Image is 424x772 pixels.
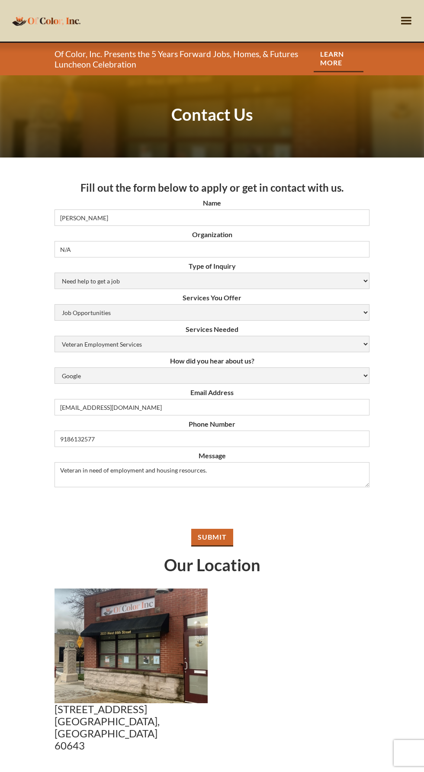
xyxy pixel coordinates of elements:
[55,399,369,415] input: someone@example.com
[55,388,369,397] label: Email Address
[55,293,369,302] label: Services You Offer
[55,325,369,334] label: Services Needed
[314,46,363,72] a: Learn More
[55,357,369,365] label: How did you hear about us?
[171,104,253,124] strong: Contact Us
[191,529,233,547] input: Submit
[55,241,369,257] input: Organization
[55,199,369,547] form: Email Form
[55,555,369,574] h1: Our Location
[146,492,278,525] iframe: reCAPTCHA
[10,10,83,31] a: home
[55,199,369,207] label: Name
[55,703,208,752] p: [STREET_ADDRESS] [GEOGRAPHIC_DATA], [GEOGRAPHIC_DATA] 60643
[55,262,369,270] label: Type of Inquiry
[55,49,308,70] p: Of Color, Inc. Presents the 5 Years Forward Jobs, Homes, & Futures Luncheon Celebration
[55,431,369,447] input: Phone Number
[55,451,369,460] label: Message
[55,181,369,194] h3: Fill out the form below to apply or get in contact with us.
[55,230,369,239] label: Organization
[55,420,369,428] label: Phone Number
